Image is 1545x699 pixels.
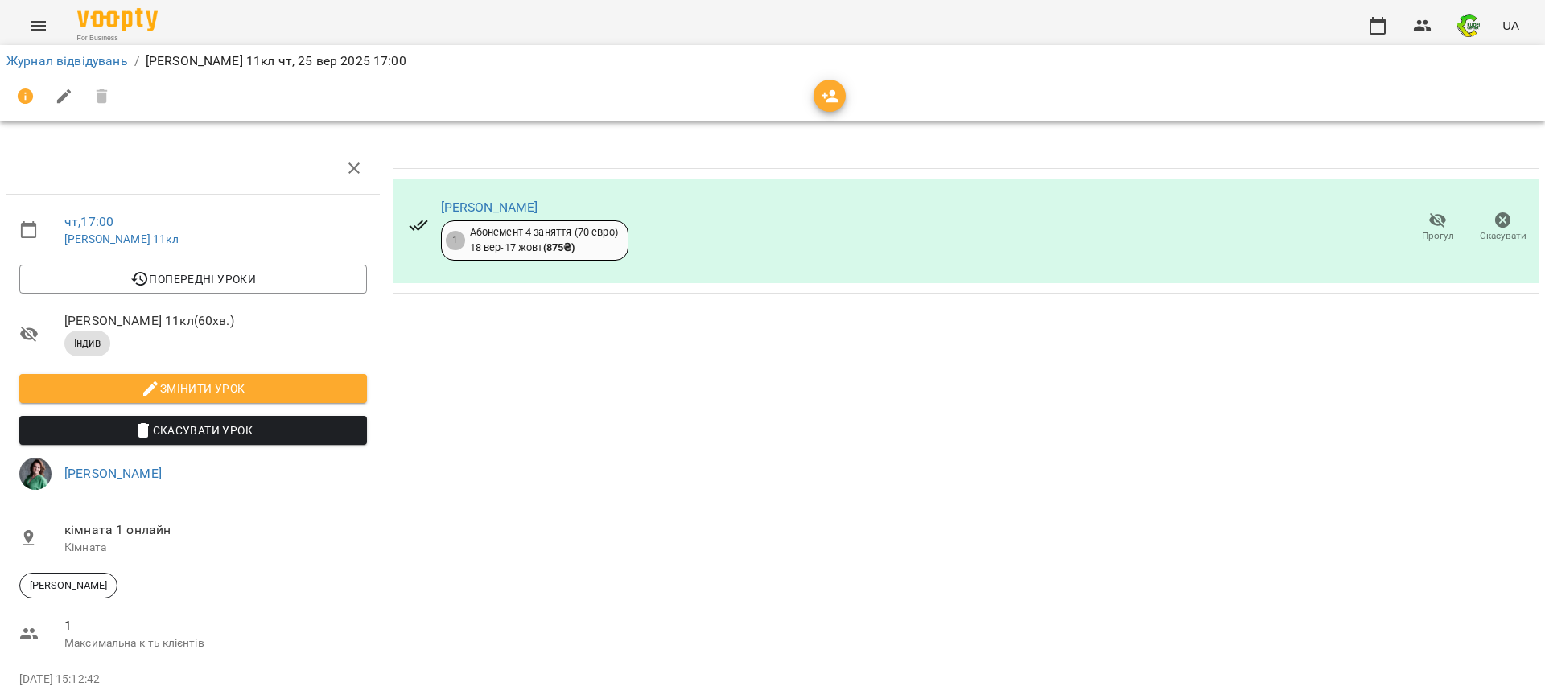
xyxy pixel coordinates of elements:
[64,232,179,245] a: [PERSON_NAME] 11кл
[19,374,367,403] button: Змінити урок
[470,225,618,255] div: Абонемент 4 заняття (70 евро) 18 вер - 17 жовт
[1422,229,1454,243] span: Прогул
[64,466,162,481] a: [PERSON_NAME]
[64,311,367,331] span: [PERSON_NAME] 11кл ( 60 хв. )
[32,421,354,440] span: Скасувати Урок
[32,269,354,289] span: Попередні уроки
[1480,229,1526,243] span: Скасувати
[6,53,128,68] a: Журнал відвідувань
[20,578,117,593] span: [PERSON_NAME]
[1470,205,1535,250] button: Скасувати
[19,573,117,598] div: [PERSON_NAME]
[19,265,367,294] button: Попередні уроки
[64,635,367,652] p: Максимальна к-ть клієнтів
[1457,14,1480,37] img: 745b941a821a4db5d46b869edb22b833.png
[6,51,1539,71] nav: breadcrumb
[64,540,367,556] p: Кімната
[19,672,367,688] p: [DATE] 15:12:42
[32,379,354,398] span: Змінити урок
[134,51,139,71] li: /
[77,8,158,31] img: Voopty Logo
[441,199,538,215] a: [PERSON_NAME]
[19,458,51,490] img: 1ab2756152308257a2fcfda286a8beec.jpeg
[146,51,406,71] p: [PERSON_NAME] 11кл чт, 25 вер 2025 17:00
[64,520,367,540] span: кімната 1 онлайн
[446,231,465,250] div: 1
[64,616,367,635] span: 1
[64,214,113,229] a: чт , 17:00
[64,336,110,351] span: Індив
[543,241,575,253] b: ( 875 ₴ )
[1496,10,1526,40] button: UA
[19,416,367,445] button: Скасувати Урок
[1502,17,1519,34] span: UA
[19,6,58,45] button: Menu
[1405,205,1470,250] button: Прогул
[77,33,158,43] span: For Business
